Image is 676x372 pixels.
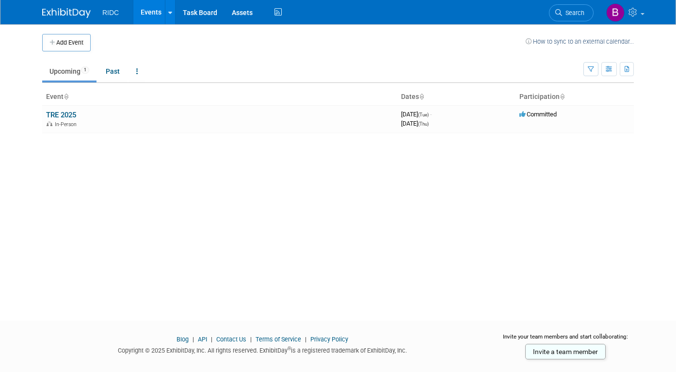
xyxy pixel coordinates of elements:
a: How to sync to an external calendar... [526,38,634,45]
button: Add Event [42,34,91,51]
img: Betsy Rathwell [606,3,625,22]
span: | [209,336,215,343]
a: Privacy Policy [310,336,348,343]
a: API [198,336,207,343]
span: (Tue) [418,112,429,117]
a: TRE 2025 [46,111,76,119]
a: Blog [177,336,189,343]
img: In-Person Event [47,121,52,126]
span: (Thu) [418,121,429,127]
th: Participation [515,89,634,105]
a: Sort by Participation Type [560,93,564,100]
img: ExhibitDay [42,8,91,18]
span: 1 [81,66,89,74]
span: RIDC [102,9,119,16]
span: [DATE] [401,120,429,127]
a: Sort by Start Date [419,93,424,100]
span: | [303,336,309,343]
div: Invite your team members and start collaborating: [497,333,634,347]
div: Copyright © 2025 ExhibitDay, Inc. All rights reserved. ExhibitDay is a registered trademark of Ex... [42,344,483,355]
span: Committed [519,111,557,118]
span: [DATE] [401,111,432,118]
span: - [430,111,432,118]
sup: ® [288,346,291,351]
a: Past [98,62,127,81]
a: Terms of Service [256,336,301,343]
span: | [248,336,254,343]
span: In-Person [55,121,80,128]
span: | [190,336,196,343]
th: Event [42,89,397,105]
a: Sort by Event Name [64,93,68,100]
span: Search [562,9,584,16]
a: Search [549,4,594,21]
th: Dates [397,89,515,105]
a: Invite a team member [525,344,606,359]
a: Contact Us [216,336,246,343]
a: Upcoming1 [42,62,97,81]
